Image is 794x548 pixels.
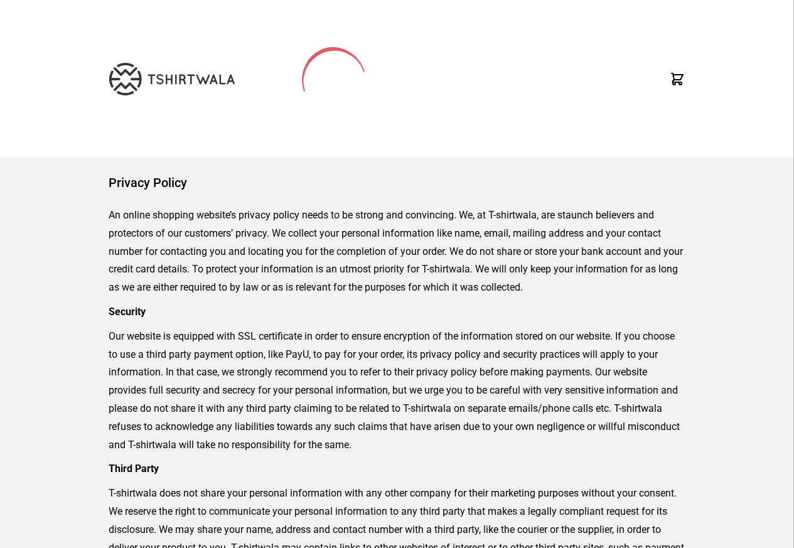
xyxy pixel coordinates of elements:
p: Our website is equipped with SSL certificate in order to ensure encryption of the information sto... [109,328,685,454]
p: An online shopping website’s privacy policy needs to be strong and convincing. We, at T-shirtwala... [109,207,685,297]
strong: Security [109,306,146,318]
strong: Third Party [109,463,159,475]
img: TW-LOGO-400-104.png [109,63,235,95]
h1: Privacy Policy [109,174,685,191]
